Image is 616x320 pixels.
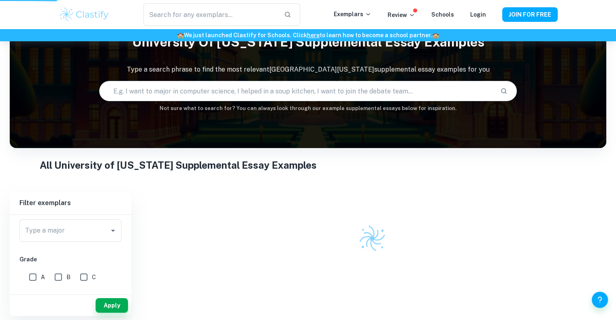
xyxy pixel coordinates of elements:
input: Search for any exemplars... [143,3,277,26]
h1: All University of [US_STATE] Supplemental Essay Examples [40,158,577,172]
img: Clastify logo [59,6,110,23]
h6: Grade [19,255,121,264]
a: Schools [431,11,454,18]
span: A [41,273,45,282]
button: Help and Feedback [592,292,608,308]
p: Exemplars [334,10,371,19]
a: Login [470,11,486,18]
h6: Not sure what to search for? You can always look through our example supplemental essays below fo... [10,104,606,112]
p: Review [388,11,415,19]
button: Open [107,225,119,236]
span: C [92,273,96,282]
button: Apply [96,298,128,313]
span: B [66,273,70,282]
span: 🏫 [177,32,184,38]
img: Clastify logo [358,224,386,252]
h1: University of [US_STATE] Supplemental Essay Examples [10,29,606,55]
h6: We just launched Clastify for Schools. Click to learn how to become a school partner. [2,31,614,40]
span: 🏫 [432,32,439,38]
button: Search [497,84,511,98]
input: E.g. I want to major in computer science, I helped in a soup kitchen, I want to join the debate t... [100,80,494,102]
h6: Filter exemplars [10,192,131,214]
p: Type a search phrase to find the most relevant [GEOGRAPHIC_DATA][US_STATE] supplemental essay exa... [10,65,606,74]
button: JOIN FOR FREE [502,7,558,22]
a: here [307,32,320,38]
